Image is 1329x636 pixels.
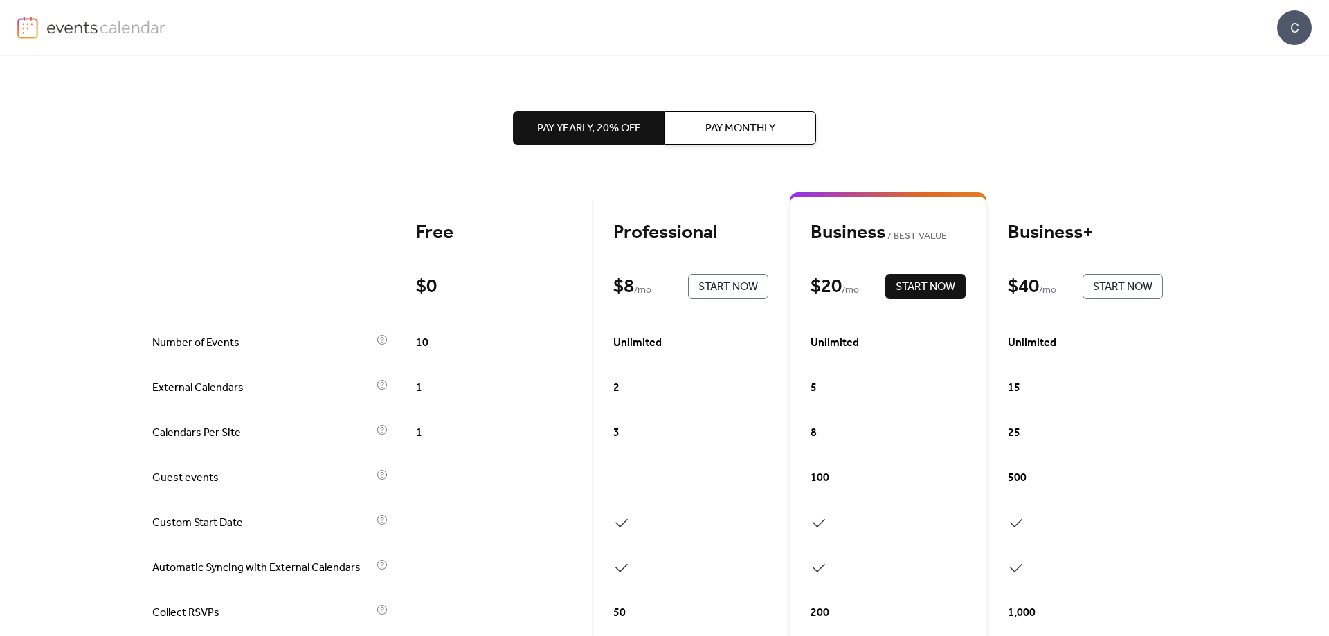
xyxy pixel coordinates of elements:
[811,605,829,621] span: 200
[1008,470,1027,487] span: 500
[1008,380,1020,397] span: 15
[152,470,373,487] span: Guest events
[1008,221,1163,245] div: Business+
[896,279,955,296] span: Start Now
[613,221,768,245] div: Professional
[416,380,422,397] span: 1
[1093,279,1152,296] span: Start Now
[811,335,859,352] span: Unlimited
[513,111,664,145] button: Pay Yearly, 20% off
[842,282,859,299] span: / mo
[46,17,166,37] img: logo-type
[537,120,640,137] span: Pay Yearly, 20% off
[1008,275,1039,299] div: $ 40
[613,275,634,299] div: $ 8
[17,17,38,39] img: logo
[885,274,966,299] button: Start Now
[811,470,829,487] span: 100
[152,605,373,621] span: Collect RSVPs
[664,111,816,145] button: Pay Monthly
[1083,274,1163,299] button: Start Now
[613,335,662,352] span: Unlimited
[416,275,437,299] div: $ 0
[416,221,571,245] div: Free
[1008,425,1020,442] span: 25
[152,425,373,442] span: Calendars Per Site
[613,425,620,442] span: 3
[613,380,620,397] span: 2
[811,221,966,245] div: Business
[811,380,817,397] span: 5
[811,275,842,299] div: $ 20
[416,425,422,442] span: 1
[634,282,651,299] span: / mo
[152,560,373,576] span: Automatic Syncing with External Calendars
[152,380,373,397] span: External Calendars
[885,228,947,245] span: BEST VALUE
[1008,335,1056,352] span: Unlimited
[1008,605,1036,621] span: 1,000
[688,274,768,299] button: Start Now
[705,120,775,137] span: Pay Monthly
[1277,10,1312,45] div: C
[1039,282,1056,299] span: / mo
[698,279,758,296] span: Start Now
[811,425,817,442] span: 8
[152,515,373,531] span: Custom Start Date
[152,335,373,352] span: Number of Events
[613,605,626,621] span: 50
[416,335,428,352] span: 10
